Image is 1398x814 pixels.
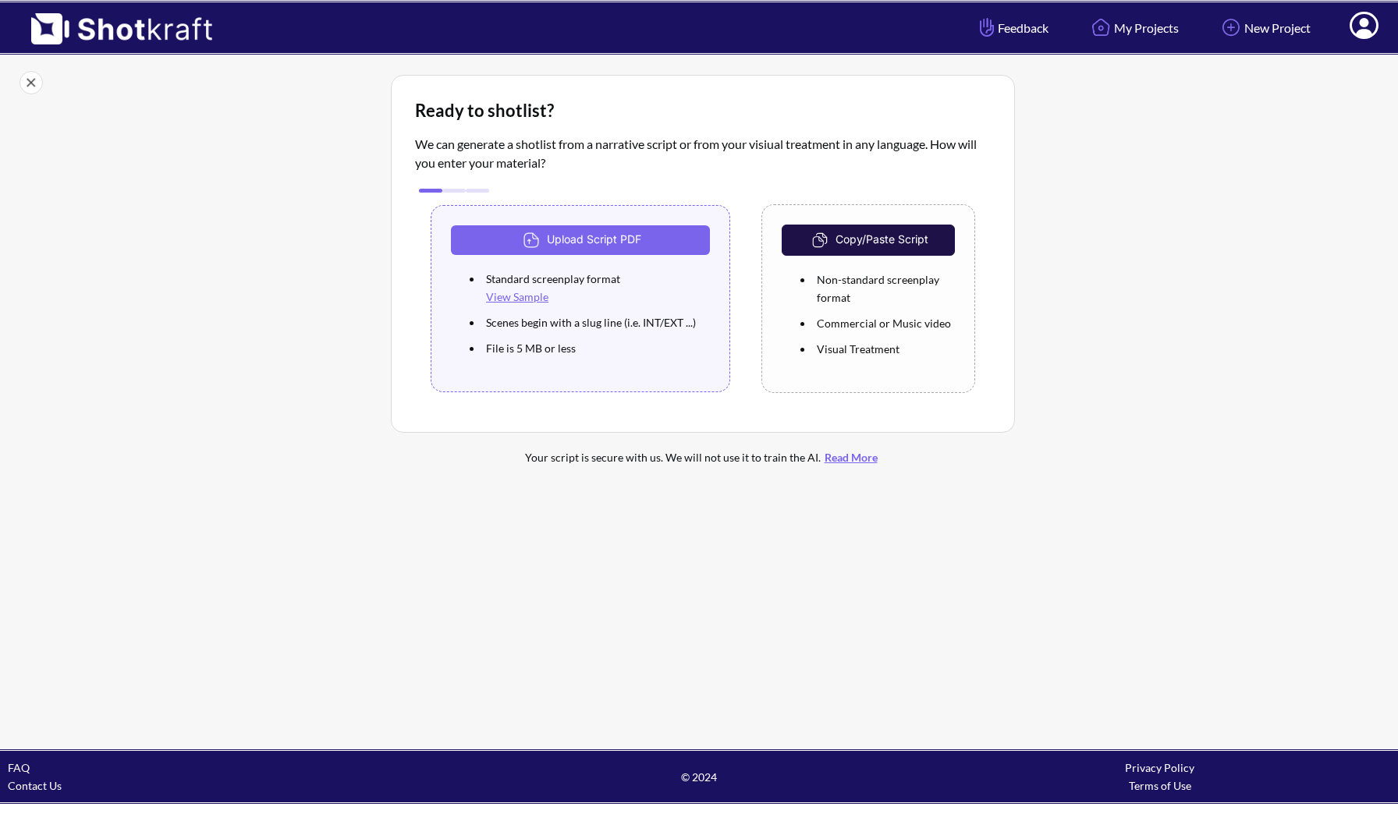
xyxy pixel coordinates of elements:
[520,228,547,252] img: Upload Icon
[1076,7,1190,48] a: My Projects
[808,228,836,252] img: CopyAndPaste Icon
[929,777,1390,795] div: Terms of Use
[1206,7,1322,48] a: New Project
[1088,14,1114,41] img: Home Icon
[782,225,955,256] button: Copy/Paste Script
[821,451,882,464] a: Read More
[486,290,548,303] a: View Sample
[415,135,991,172] p: We can generate a shotlist from a narrative script or from your visiual treatment in any language...
[1218,14,1244,41] img: Add Icon
[976,19,1048,37] span: Feedback
[976,14,998,41] img: Hand Icon
[482,266,710,310] li: Standard screenplay format
[453,448,953,466] div: Your script is secure with us. We will not use it to train the AI.
[929,759,1390,777] div: Privacy Policy
[469,768,930,786] span: © 2024
[482,335,710,361] li: File is 5 MB or less
[813,310,955,336] li: Commercial or Music video
[415,99,991,122] div: Ready to shotlist?
[451,225,710,255] button: Upload Script PDF
[482,310,710,335] li: Scenes begin with a slug line (i.e. INT/EXT ...)
[20,71,43,94] img: Close Icon
[813,267,955,310] li: Non-standard screenplay format
[8,779,62,792] a: Contact Us
[8,761,30,774] a: FAQ
[813,336,955,362] li: Visual Treatment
